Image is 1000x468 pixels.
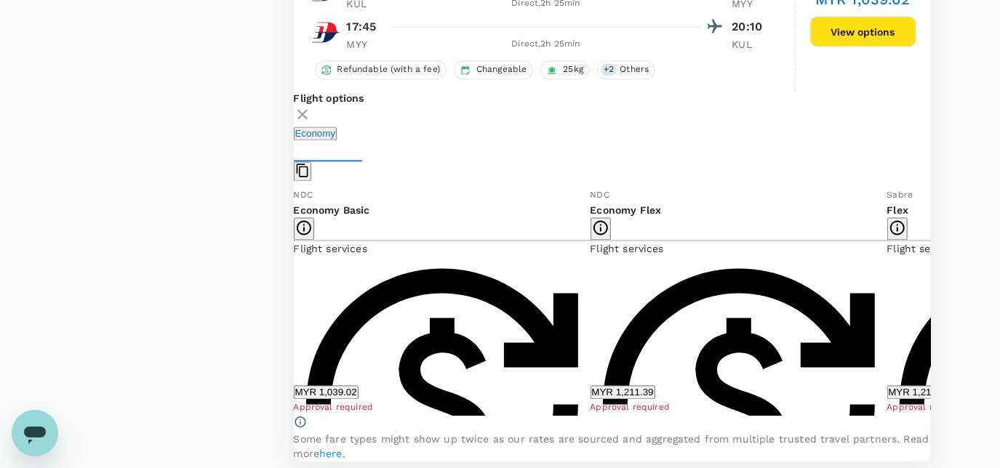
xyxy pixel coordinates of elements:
[557,64,589,76] span: 25kg
[294,203,591,218] p: Economy Basic
[732,38,769,52] p: KUL
[319,448,343,460] a: here
[315,61,447,80] div: Refundable (with a fee)
[591,243,664,255] span: Flight services
[591,190,609,201] span: NDC
[294,243,367,255] span: Flight services
[294,127,337,141] button: Economy
[294,190,313,201] span: NDC
[887,190,913,201] span: Sabre
[294,403,374,413] span: Approval required
[332,64,446,76] span: Refundable (with a fee)
[887,243,961,255] span: Flight services
[347,38,383,52] p: MYY
[887,403,967,413] span: Approval required
[12,410,58,456] iframe: Button to launch messaging window
[732,18,769,36] p: 20:10
[591,386,655,400] button: MYR 1,211.39
[294,92,931,106] p: Flight options
[810,17,916,47] button: View options
[294,386,359,400] button: MYR 1,039.02
[294,432,931,461] p: Some fare types might show up twice as our rates are sourced and aggregated from multiple trusted...
[454,61,534,80] div: Changeable
[614,64,655,76] span: Others
[311,18,340,47] img: MH
[601,64,617,76] span: + 2
[591,203,887,218] p: Economy Flex
[392,38,700,52] div: Direct , 2h 25min
[347,18,377,36] p: 17:45
[540,61,590,80] div: 25kg
[597,61,655,80] div: +2Others
[471,64,533,76] span: Changeable
[591,403,671,413] span: Approval required
[887,386,952,400] button: MYR 1,211.39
